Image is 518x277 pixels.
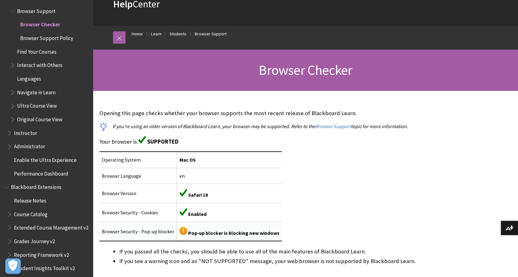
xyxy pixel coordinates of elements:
span: Student Insights Toolkit v2 [14,263,75,271]
span: Blackboard Extensions [11,182,61,190]
span: Enabled [188,211,207,217]
img: Green supported icon [179,189,187,197]
a: Students [170,30,187,38]
a: Browser Support [315,123,351,130]
li: If you see a warning icon and an "NOT SUPPORTED" message, your web browser is not supported by Bl... [119,257,420,266]
span: Grades Journey v2 [14,236,55,244]
td: Browser Security - Pop-up blocker [99,222,177,241]
button: Otwórz Preferencje [5,258,21,274]
span: Browser Support [17,6,56,14]
td: Browser Version [99,184,177,203]
span: Safari 18 [188,192,208,198]
span: Find Your Courses [17,47,57,55]
img: Green supported icon [179,208,187,216]
a: Browser Support [195,30,227,38]
span: Release Notes [14,195,46,204]
span: Navigate in Learn [17,87,56,96]
img: Green supported icon [138,136,146,144]
span: Pop-up blocker is blocking new windows [188,230,279,236]
span: en [179,173,185,179]
span: Original Course View [17,114,62,123]
p: Your browser is: [99,136,420,146]
p: If you're using an older version of Blackboard Learn, your browser may be supported. Refer to the... [99,123,420,130]
img: Yellow warning icon [179,227,187,235]
td: Browser Security - Cookies [99,203,177,222]
td: Browser Language [99,168,177,184]
span: Course Catalog [14,209,48,217]
span: Instructor [14,128,37,136]
span: Extended Course Management v2 [14,222,89,231]
span: Administrator [14,141,45,150]
span: Browser Checker [20,20,60,28]
span: Browser Support Policy [20,33,73,41]
span: Ultra Course View [17,101,57,109]
span: Enable the Ultra Experience [14,155,77,163]
p: Opening this page checks whether your browser supports the most recent release of Blackboard Learn. [99,109,420,117]
span: Performance Dashboard [14,168,68,177]
span: Languages [17,74,41,82]
a: Learn [151,30,161,38]
span: Interact with Others [17,60,62,69]
span: Reporting Framework v2 [14,250,69,258]
a: Home [132,30,143,38]
span: Mac OS [179,157,196,163]
td: Operating System [99,152,177,168]
li: If you passed all the checks, you should be able to use all of the main features of Blackboard Le... [119,247,420,256]
span: Browser Checker [259,61,352,78]
span: SUPPORTED [147,138,179,145]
